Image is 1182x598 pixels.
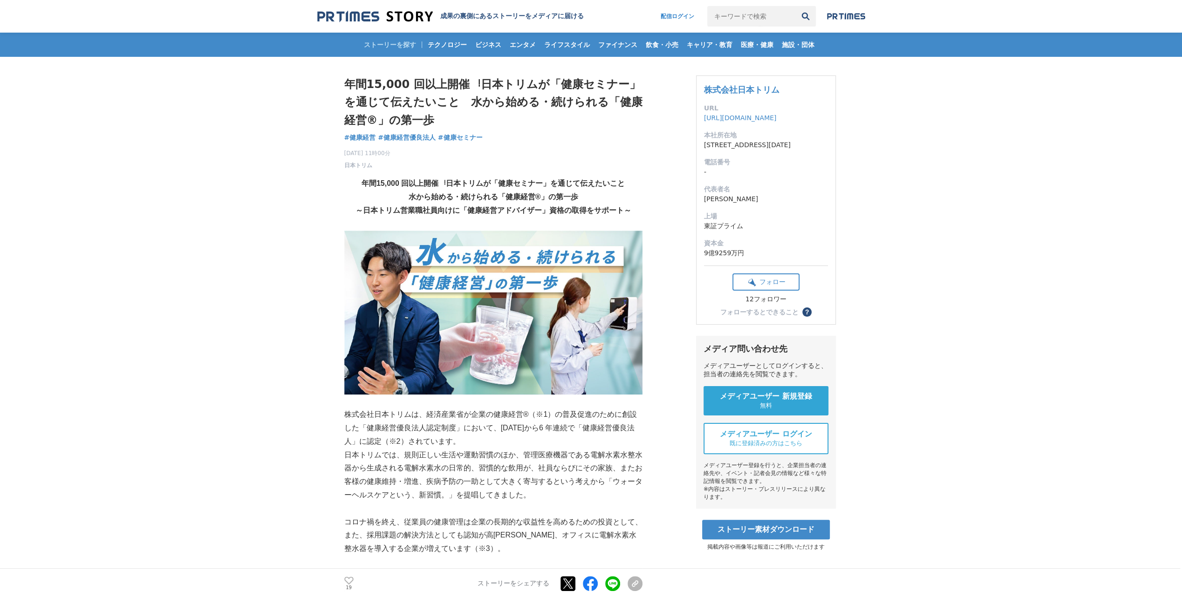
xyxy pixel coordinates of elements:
strong: ⽔から始める・続けられる「健康経営®」の第⼀歩 [409,193,578,201]
a: 医療・健康 [737,33,777,57]
dt: URL [704,103,828,113]
p: ⽇本トリムでは、規則正しい⽣活や運動習慣のほか、管理医療機器である電解⽔素⽔整⽔器から⽣成される電解⽔素⽔の⽇常的、習慣的な飲⽤が、社員ならびにその家族、またお客様の健康維持・増進、疾病予防の⼀... [344,448,642,502]
dt: 電話番号 [704,157,828,167]
a: #健康セミナー [438,133,483,143]
img: thumbnail_f136bac0-20ee-11f0-8ad3-5b7ca5b57ddd.jpg [344,231,642,394]
a: [URL][DOMAIN_NAME] [704,114,777,122]
button: ？ [802,307,812,317]
span: [DATE] 11時00分 [344,149,390,157]
a: ファイナンス [594,33,641,57]
a: 施設・団体 [778,33,818,57]
a: メディアユーザー 新規登録 無料 [704,386,828,415]
dd: 9億9259万円 [704,248,828,258]
div: メディアユーザー登録を行うと、企業担当者の連絡先や、イベント・記者会見の情報など様々な特記情報を閲覧できます。 ※内容はストーリー・プレスリリースにより異なります。 [704,462,828,501]
a: メディアユーザー ログイン 既に登録済みの方はこちら [704,423,828,454]
p: 19 [344,585,354,590]
dt: 代表者名 [704,184,828,194]
a: 株式会社日本トリム [704,85,779,95]
div: メディア問い合わせ先 [704,343,828,354]
dd: - [704,167,828,177]
span: 医療・健康 [737,41,777,49]
p: ストーリーをシェアする [478,579,549,588]
span: #健康経営 [344,133,376,142]
dt: 本社所在地 [704,130,828,140]
img: 成果の裏側にあるストーリーをメディアに届ける [317,10,433,23]
div: 12フォロワー [732,295,799,304]
h2: 成果の裏側にあるストーリーをメディアに届ける [440,12,584,20]
a: ライフスタイル [540,33,594,57]
a: ビジネス [471,33,505,57]
span: ファイナンス [594,41,641,49]
dd: [STREET_ADDRESS][DATE] [704,140,828,150]
span: 施設・団体 [778,41,818,49]
dd: [PERSON_NAME] [704,194,828,204]
p: 掲載内容や画像等は報道にご利用いただけます [696,543,836,551]
span: ？ [804,309,810,315]
span: ビジネス [471,41,505,49]
a: 成果の裏側にあるストーリーをメディアに届ける 成果の裏側にあるストーリーをメディアに届ける [317,10,584,23]
dd: 東証プライム [704,221,828,231]
a: ストーリー素材ダウンロード [702,520,830,539]
a: 配信ログイン [651,6,704,27]
a: 飲食・小売 [642,33,682,57]
p: コロナ禍を終え、従業員の健康管理は企業の⻑期的な収益性を⾼めるための投資として、また、採⽤課題の解決⽅法としても認知が⾼[PERSON_NAME]、オフィスに電解⽔素⽔整⽔器を導⼊する企業が増え... [344,516,642,556]
button: フォロー [732,273,799,291]
span: キャリア・教育 [683,41,736,49]
img: prtimes [827,13,865,20]
a: テクノロジー [424,33,471,57]
button: 検索 [795,6,816,27]
a: #健康経営優良法人 [378,133,436,143]
span: エンタメ [506,41,540,49]
a: キャリア・教育 [683,33,736,57]
a: #健康経営 [344,133,376,143]
strong: ～⽇本トリム営業職社員向けに「健康経営アドバイザー」資格の取得をサポート～ [355,206,631,214]
span: 無料 [760,401,772,410]
span: 既に登録済みの方はこちら [730,439,802,448]
span: 飲食・小売 [642,41,682,49]
h1: 年間15,000 回以上開催︕⽇本トリムが「健康セミナー」を通じて伝えたいこと ⽔から始める・続けられる「健康経営®」の第⼀歩 [344,75,642,129]
span: #健康経営優良法人 [378,133,436,142]
strong: 年間15,000 回以上開催︕⽇本トリムが「健康セミナー」を通じて伝えたいこと [362,179,625,187]
input: キーワードで検索 [707,6,795,27]
span: ライフスタイル [540,41,594,49]
span: メディアユーザー ログイン [720,429,812,439]
p: 株式会社⽇本トリムは、経済産業省が企業の健康経営®（※1）の普及促進のために創設した「健康経営優良法⼈認定制度」において、[DATE]から6 年連続で「健康経営優良法⼈」に認定（※2）されています。 [344,408,642,448]
a: 日本トリム [344,161,372,170]
span: テクノロジー [424,41,471,49]
div: フォローするとできること [720,309,799,315]
div: メディアユーザーとしてログインすると、担当者の連絡先を閲覧できます。 [704,362,828,379]
span: メディアユーザー 新規登録 [720,392,812,401]
dt: 資本金 [704,238,828,248]
span: #健康セミナー [438,133,483,142]
a: エンタメ [506,33,540,57]
dt: 上場 [704,211,828,221]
